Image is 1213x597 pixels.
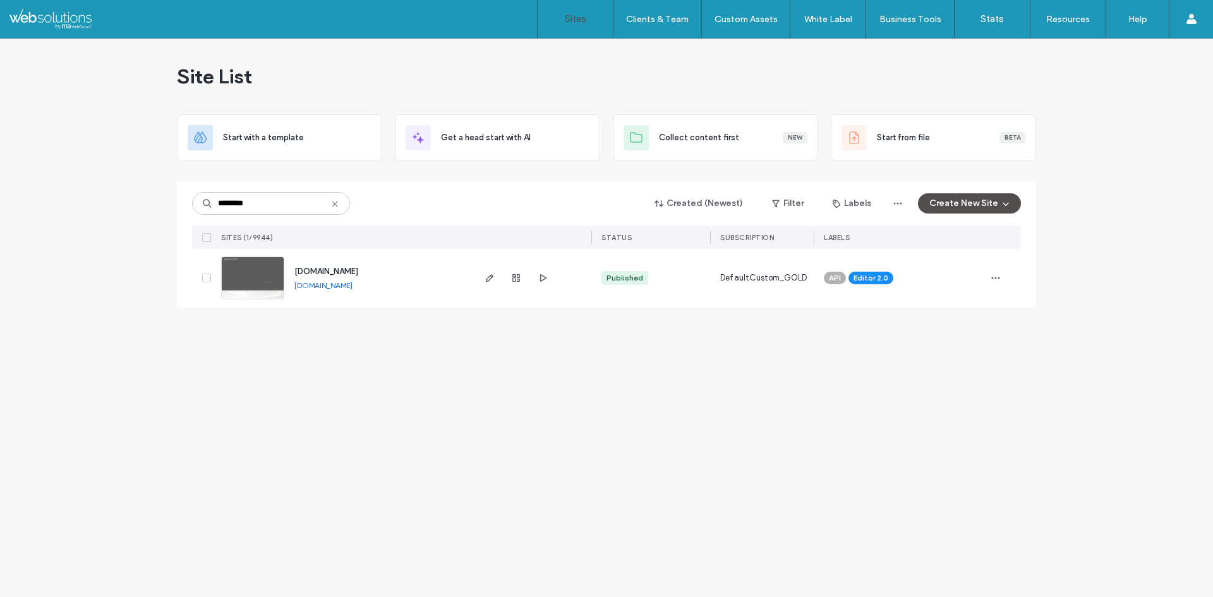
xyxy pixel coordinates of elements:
[854,272,888,284] span: Editor 2.0
[831,114,1036,161] div: Start from fileBeta
[294,267,358,276] a: [DOMAIN_NAME]
[829,272,841,284] span: API
[783,132,807,143] div: New
[177,114,382,161] div: Start with a template
[1128,14,1147,25] label: Help
[177,64,252,89] span: Site List
[601,233,632,242] span: STATUS
[659,131,739,144] span: Collect content first
[644,193,754,214] button: Created (Newest)
[720,233,774,242] span: SUBSCRIPTION
[613,114,818,161] div: Collect content firstNew
[28,9,54,20] span: Help
[395,114,600,161] div: Get a head start with AI
[294,280,353,290] a: [DOMAIN_NAME]
[223,131,304,144] span: Start with a template
[999,132,1025,143] div: Beta
[1046,14,1090,25] label: Resources
[606,272,643,284] div: Published
[715,14,778,25] label: Custom Assets
[626,14,689,25] label: Clients & Team
[981,13,1004,25] label: Stats
[877,131,930,144] span: Start from file
[824,233,850,242] span: LABELS
[720,272,807,284] span: DefaultCustom_GOLD
[879,14,941,25] label: Business Tools
[804,14,852,25] label: White Label
[759,193,816,214] button: Filter
[821,193,883,214] button: Labels
[221,233,273,242] span: SITES (1/9944)
[441,131,531,144] span: Get a head start with AI
[918,193,1021,214] button: Create New Site
[565,13,586,25] label: Sites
